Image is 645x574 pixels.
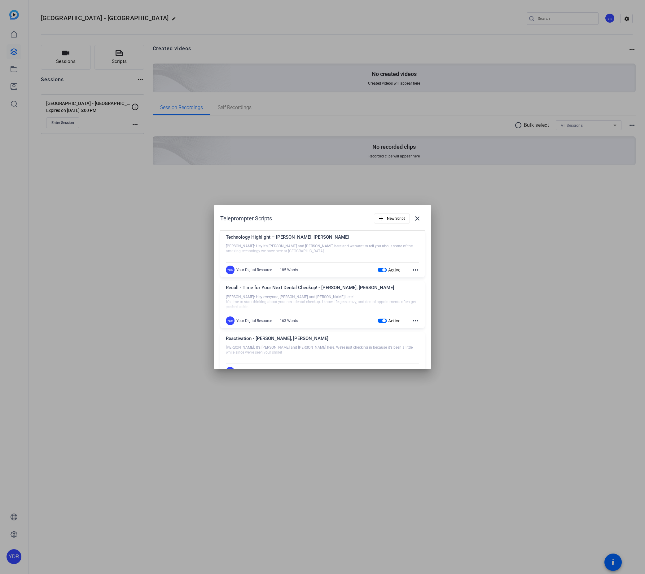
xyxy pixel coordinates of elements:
[226,367,235,376] div: YDR
[388,318,401,323] span: Active
[412,368,419,375] mat-icon: more_horiz
[226,266,235,274] div: YDR
[378,215,384,222] mat-icon: add
[236,369,272,374] div: Your Digital Resource
[388,369,401,374] span: Active
[226,284,419,294] div: Recall - Time for Your Next Dental Checkup! - [PERSON_NAME], [PERSON_NAME]
[280,318,298,323] div: 163 Words
[374,214,410,223] button: New Script
[280,369,296,374] div: 89 Words
[280,267,298,272] div: 185 Words
[236,318,272,323] div: Your Digital Resource
[412,317,419,325] mat-icon: more_horiz
[412,266,419,274] mat-icon: more_horiz
[226,316,235,325] div: YDR
[226,234,419,244] div: Technology Highlight – [PERSON_NAME], [PERSON_NAME]
[220,215,272,222] h1: Teleprompter Scripts
[388,267,401,272] span: Active
[226,335,419,345] div: Reactivation - [PERSON_NAME], [PERSON_NAME]
[236,267,272,272] div: Your Digital Resource
[387,213,405,224] span: New Script
[414,215,421,222] mat-icon: close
